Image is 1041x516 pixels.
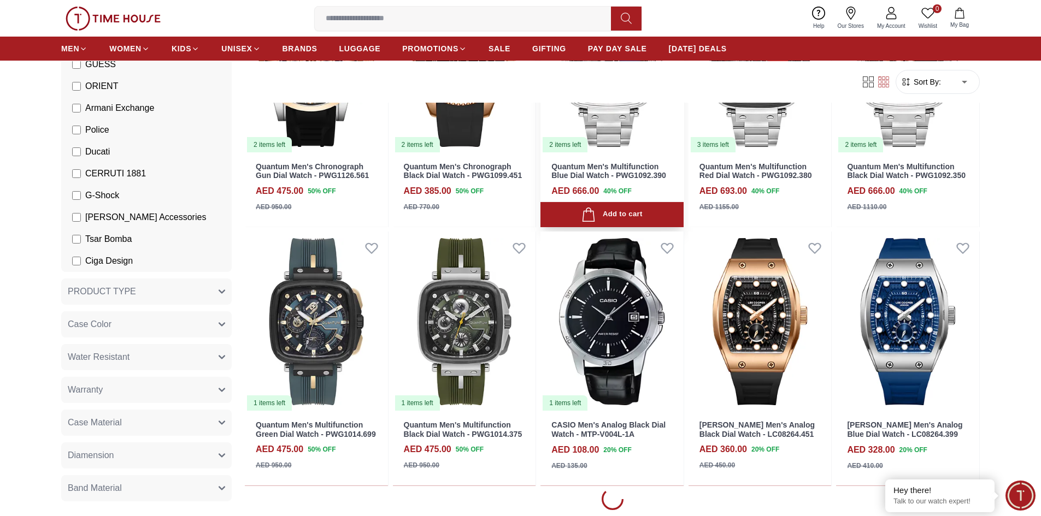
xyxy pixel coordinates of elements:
[339,39,381,58] a: LUGGAGE
[85,80,118,93] span: ORIENT
[699,420,815,438] a: [PERSON_NAME] Men's Analog Black Dial Watch - LC08264.451
[283,39,317,58] a: BRANDS
[66,7,161,31] img: ...
[873,22,910,30] span: My Account
[551,420,666,438] a: CASIO Men's Analog Black Dial Watch - MTP-V004L-1A
[72,60,81,69] input: GUESS
[256,162,369,180] a: Quantum Men's Chronograph Gun Dial Watch - PWG1126.561
[689,232,832,412] img: Lee Cooper Men's Analog Black Dial Watch - LC08264.451
[61,377,232,403] button: Warranty
[85,145,110,158] span: Ducati
[551,162,666,180] a: Quantum Men's Multifunction Blue Dial Watch - PWG1092.390
[308,186,336,196] span: 50 % OFF
[540,232,684,412] img: CASIO Men's Analog Black Dial Watch - MTP-V004L-1A
[540,232,684,412] a: CASIO Men's Analog Black Dial Watch - MTP-V004L-1A1 items left
[72,235,81,244] input: Tsar Bomba
[85,211,206,224] span: [PERSON_NAME] Accessories
[899,445,927,455] span: 20 % OFF
[603,445,631,455] span: 20 % OFF
[899,186,927,196] span: 40 % OFF
[256,202,291,212] div: AED 950.00
[72,104,81,112] input: Armani Exchange
[489,43,510,54] span: SALE
[256,460,291,470] div: AED 950.00
[61,442,232,468] button: Diamension
[543,395,587,411] div: 1 items left
[551,185,599,198] h4: AED 666.00
[402,39,467,58] a: PROMOTIONS
[395,395,440,411] div: 1 items left
[847,185,895,198] h4: AED 666.00
[61,39,87,58] a: MEN
[247,395,292,411] div: 1 items left
[581,207,642,222] div: Add to cart
[68,383,103,396] span: Warranty
[393,232,536,412] a: Quantum Men's Multifunction Black Dial Watch - PWG1014.3751 items left
[669,39,727,58] a: [DATE] DEALS
[669,43,727,54] span: [DATE] DEALS
[68,449,114,462] span: Diamension
[72,82,81,91] input: ORIENT
[61,410,232,436] button: Case Material
[911,76,941,87] span: Sort By:
[68,351,130,364] span: Water Resistant
[61,344,232,370] button: Water Resistant
[699,460,735,470] div: AED 450.00
[532,43,566,54] span: GIFTING
[68,482,122,495] span: Band Material
[402,43,458,54] span: PROMOTIONS
[283,43,317,54] span: BRANDS
[914,22,942,30] span: Wishlist
[72,213,81,222] input: [PERSON_NAME] Accessories
[404,443,451,456] h4: AED 475.00
[339,43,381,54] span: LUGGAGE
[532,39,566,58] a: GIFTING
[699,185,747,198] h4: AED 693.00
[588,39,647,58] a: PAY DAY SALE
[404,460,439,470] div: AED 950.00
[256,420,376,438] a: Quantum Men's Multifunction Green Dial Watch - PWG1014.699
[944,5,975,31] button: My Bag
[847,443,895,456] h4: AED 328.00
[85,102,154,115] span: Armani Exchange
[61,43,79,54] span: MEN
[699,162,812,180] a: Quantum Men's Multifunction Red Dial Watch - PWG1092.380
[847,420,962,438] a: [PERSON_NAME] Men's Analog Blue Dial Watch - LC08264.399
[456,186,484,196] span: 50 % OFF
[847,202,886,212] div: AED 1110.00
[245,232,388,412] img: Quantum Men's Multifunction Green Dial Watch - PWG1014.699
[404,202,439,212] div: AED 770.00
[404,185,451,198] h4: AED 385.00
[833,22,868,30] span: Our Stores
[838,137,883,152] div: 2 items left
[404,420,522,438] a: Quantum Men's Multifunction Black Dial Watch - PWG1014.375
[836,232,979,412] img: Lee Cooper Men's Analog Blue Dial Watch - LC08264.399
[68,416,122,429] span: Case Material
[72,147,81,156] input: Ducati
[72,257,81,265] input: Ciga Design
[61,278,232,305] button: PRODUCT TYPE
[393,232,536,412] img: Quantum Men's Multifunction Black Dial Watch - PWG1014.375
[109,39,150,58] a: WOMEN
[247,137,292,152] div: 2 items left
[85,254,133,268] span: Ciga Design
[61,475,232,501] button: Band Material
[847,162,966,180] a: Quantum Men's Multifunction Black Dial Watch - PWG1092.350
[691,137,736,152] div: 3 items left
[543,137,587,152] div: 2 items left
[404,162,522,180] a: Quantum Men's Chronograph Black Dial Watch - PWG1099.451
[551,461,587,471] div: AED 135.00
[751,444,779,454] span: 20 % OFF
[68,285,136,298] span: PRODUCT TYPE
[489,39,510,58] a: SALE
[85,189,119,202] span: G-Shock
[912,4,944,32] a: 0Wishlist
[109,43,142,54] span: WOMEN
[245,232,388,412] a: Quantum Men's Multifunction Green Dial Watch - PWG1014.6991 items left
[72,169,81,178] input: CERRUTI 1881
[85,167,146,180] span: CERRUTI 1881
[68,318,111,331] span: Case Color
[699,202,739,212] div: AED 1155.00
[85,233,132,246] span: Tsar Bomba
